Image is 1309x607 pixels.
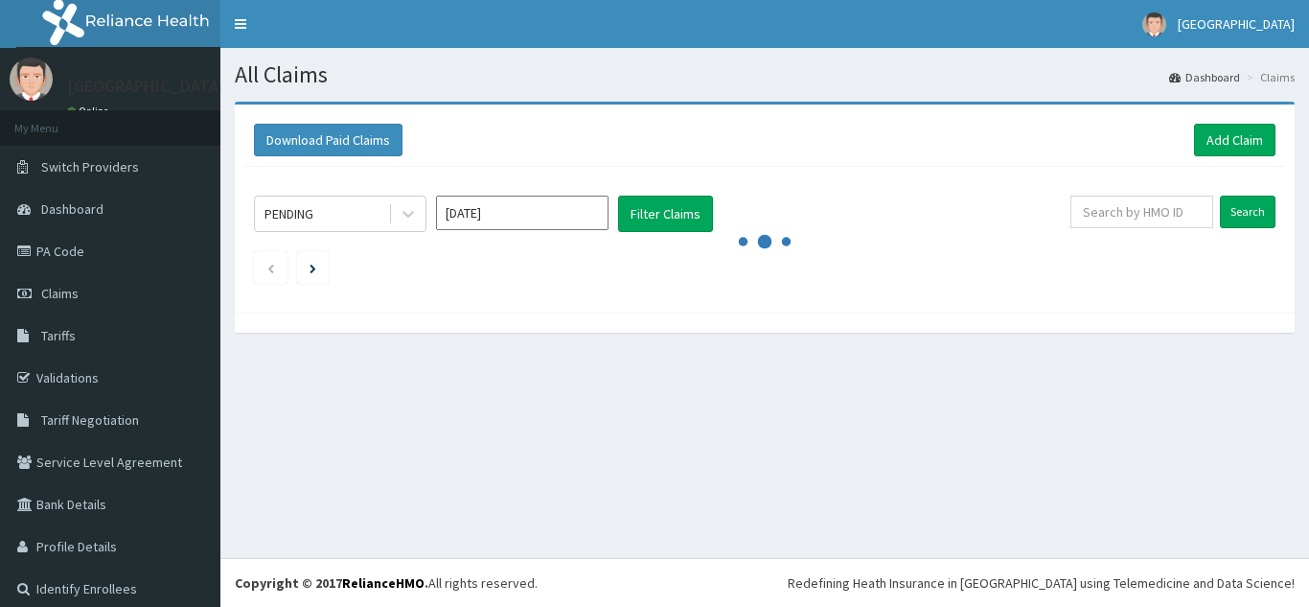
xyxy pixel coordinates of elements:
span: Dashboard [41,200,103,218]
div: Redefining Heath Insurance in [GEOGRAPHIC_DATA] using Telemedicine and Data Science! [788,573,1295,593]
a: Next page [310,259,316,276]
footer: All rights reserved. [220,558,1309,607]
svg: audio-loading [736,213,793,270]
a: Previous page [266,259,275,276]
div: PENDING [264,204,313,223]
span: Tariffs [41,327,76,344]
span: Tariff Negotiation [41,411,139,429]
a: Dashboard [1169,69,1240,85]
button: Filter Claims [618,196,713,232]
input: Search by HMO ID [1070,196,1213,228]
img: User Image [10,58,53,101]
input: Select Month and Year [436,196,609,230]
strong: Copyright © 2017 . [235,574,428,592]
span: Claims [41,285,79,302]
a: RelianceHMO [342,574,425,592]
h1: All Claims [235,62,1295,87]
a: Add Claim [1194,124,1275,156]
p: [GEOGRAPHIC_DATA] [67,78,225,95]
span: Switch Providers [41,158,139,175]
button: Download Paid Claims [254,124,402,156]
li: Claims [1242,69,1295,85]
a: Online [67,105,113,118]
img: User Image [1142,12,1166,36]
input: Search [1220,196,1275,228]
span: [GEOGRAPHIC_DATA] [1178,15,1295,33]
